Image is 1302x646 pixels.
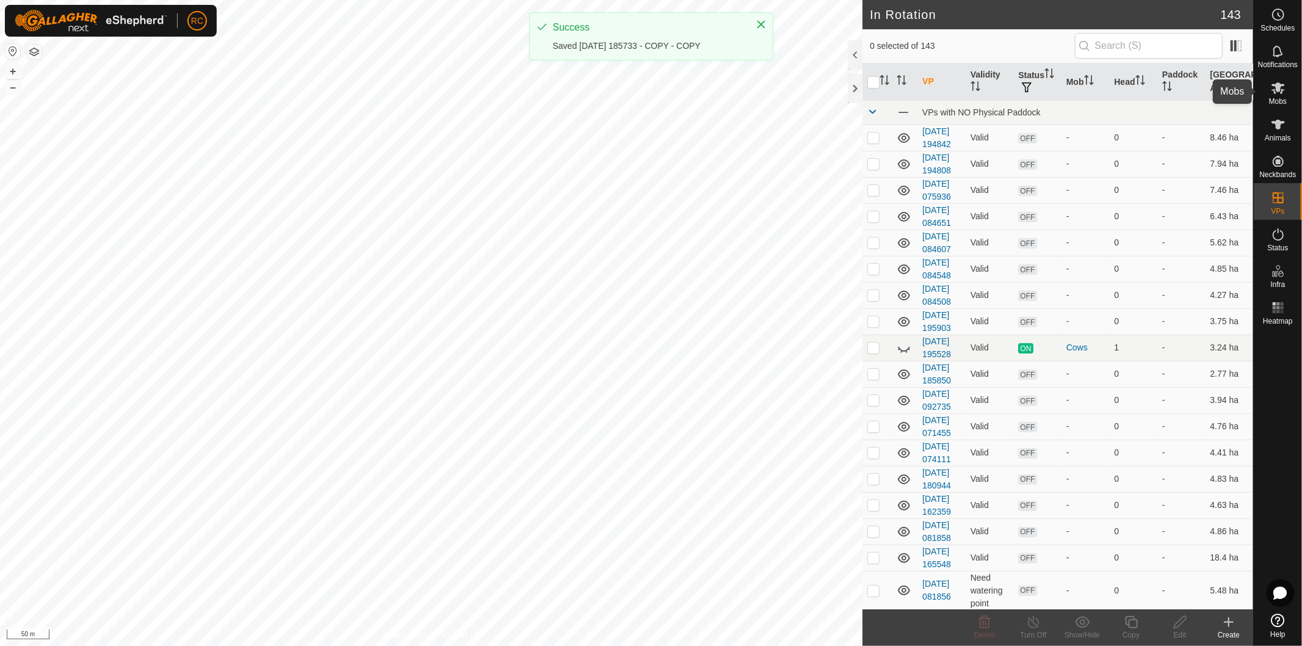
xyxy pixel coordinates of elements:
[1066,263,1105,275] div: -
[966,230,1014,256] td: Valid
[1156,630,1204,641] div: Edit
[1258,61,1298,68] span: Notifications
[922,126,951,149] a: [DATE] 194842
[1109,361,1157,387] td: 0
[1109,492,1157,518] td: 0
[966,545,1014,571] td: Valid
[966,282,1014,308] td: Valid
[1270,631,1286,638] span: Help
[870,40,1075,53] span: 0 selected of 143
[870,7,1221,22] h2: In Rotation
[922,546,951,569] a: [DATE] 165548
[1205,256,1253,282] td: 4.85 ha
[1157,361,1206,387] td: -
[1263,318,1293,325] span: Heatmap
[1205,387,1253,413] td: 3.94 ha
[1066,420,1105,433] div: -
[1066,551,1105,564] div: -
[1109,308,1157,335] td: 0
[966,387,1014,413] td: Valid
[1205,545,1253,571] td: 18.4 ha
[1109,256,1157,282] td: 0
[1205,492,1253,518] td: 4.63 ha
[1066,473,1105,485] div: -
[1109,64,1157,101] th: Head
[1157,64,1206,101] th: Paddock
[1066,525,1105,538] div: -
[15,10,167,32] img: Gallagher Logo
[922,579,951,601] a: [DATE] 081856
[1018,474,1036,485] span: OFF
[1084,77,1094,87] p-sorticon: Activate to sort
[1259,171,1296,178] span: Neckbands
[1205,466,1253,492] td: 4.83 ha
[1157,256,1206,282] td: -
[1205,151,1253,177] td: 7.94 ha
[1018,343,1033,354] span: ON
[1157,413,1206,440] td: -
[1205,177,1253,203] td: 7.46 ha
[1157,177,1206,203] td: -
[1109,518,1157,545] td: 0
[1157,125,1206,151] td: -
[1018,212,1036,222] span: OFF
[1205,308,1253,335] td: 3.75 ha
[1018,448,1036,459] span: OFF
[1018,317,1036,327] span: OFF
[27,45,42,59] button: Map Layers
[966,492,1014,518] td: Valid
[966,308,1014,335] td: Valid
[1221,5,1241,24] span: 143
[1254,609,1302,643] a: Help
[1157,387,1206,413] td: -
[1058,630,1107,641] div: Show/Hide
[1157,545,1206,571] td: -
[1157,282,1206,308] td: -
[922,441,951,464] a: [DATE] 074111
[1018,586,1036,596] span: OFF
[443,630,479,641] a: Contact Us
[1157,203,1206,230] td: -
[1204,630,1253,641] div: Create
[1018,396,1036,406] span: OFF
[1265,134,1291,142] span: Animals
[1205,361,1253,387] td: 2.77 ha
[1018,159,1036,170] span: OFF
[1013,64,1061,101] th: Status
[922,336,951,359] a: [DATE] 195528
[1271,208,1284,215] span: VPs
[966,203,1014,230] td: Valid
[383,630,429,641] a: Privacy Policy
[966,125,1014,151] td: Valid
[1018,264,1036,275] span: OFF
[922,310,951,333] a: [DATE] 195903
[1109,230,1157,256] td: 0
[1267,244,1288,252] span: Status
[1205,282,1253,308] td: 4.27 ha
[1066,184,1105,197] div: -
[966,335,1014,361] td: Valid
[966,177,1014,203] td: Valid
[1109,282,1157,308] td: 0
[922,363,951,385] a: [DATE] 185850
[917,64,966,101] th: VP
[922,468,951,490] a: [DATE] 180944
[922,153,951,175] a: [DATE] 194808
[897,77,906,87] p-sorticon: Activate to sort
[966,518,1014,545] td: Valid
[1066,341,1105,354] div: Cows
[1018,422,1036,432] span: OFF
[880,77,889,87] p-sorticon: Activate to sort
[1157,492,1206,518] td: -
[1205,203,1253,230] td: 6.43 ha
[1075,33,1223,59] input: Search (S)
[922,389,951,412] a: [DATE] 092735
[1109,125,1157,151] td: 0
[1018,553,1036,564] span: OFF
[1157,466,1206,492] td: -
[966,361,1014,387] td: Valid
[1205,64,1253,101] th: [GEOGRAPHIC_DATA] Area
[1044,70,1054,80] p-sorticon: Activate to sort
[1066,499,1105,512] div: -
[966,413,1014,440] td: Valid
